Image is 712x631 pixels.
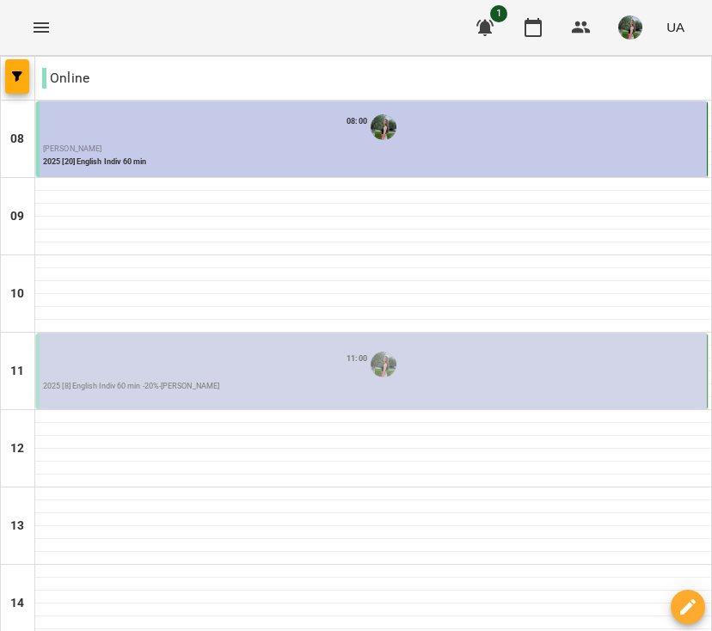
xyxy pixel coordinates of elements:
p: Online [42,68,89,89]
h6: 12 [10,439,24,458]
img: c0e52ca214e23f1dcb7d1c5ba6b1c1a3.jpeg [618,15,642,40]
h6: 08 [10,130,24,149]
p: 2025 [8] English Indiv 60 min -20% - [PERSON_NAME] [43,381,703,393]
span: UA [666,18,684,36]
p: 2025 [20] English Indiv 60 min [43,156,703,168]
label: 08:00 [347,115,367,127]
img: Білокур Катерина (а) [371,352,396,377]
h6: 11 [10,362,24,381]
img: Білокур Катерина (а) [371,114,396,140]
span: [PERSON_NAME] [43,144,101,153]
button: Menu [21,7,62,48]
h6: 09 [10,207,24,226]
label: 11:00 [347,352,367,365]
button: UA [660,11,691,43]
h6: 10 [10,285,24,303]
span: 1 [490,5,507,22]
h6: 13 [10,517,24,536]
h6: 14 [10,594,24,613]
